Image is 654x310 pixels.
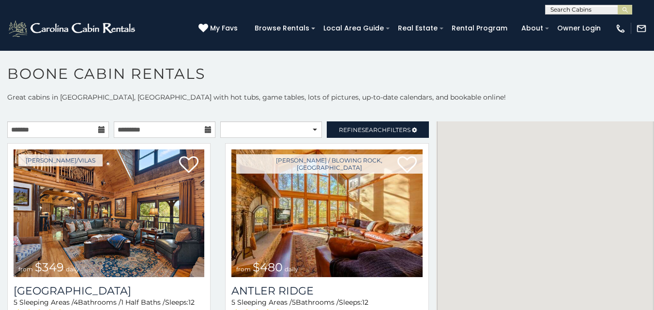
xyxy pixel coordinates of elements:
[14,298,17,307] span: 5
[179,155,198,176] a: Add to favorites
[14,149,204,277] img: 1714398500_thumbnail.jpeg
[231,149,422,277] a: from $480 daily
[121,298,165,307] span: 1 Half Baths /
[18,266,33,273] span: from
[66,266,79,273] span: daily
[198,23,240,34] a: My Favs
[18,154,103,166] a: [PERSON_NAME]/Vilas
[327,121,428,138] a: RefineSearchFilters
[14,284,204,297] h3: Diamond Creek Lodge
[14,284,204,297] a: [GEOGRAPHIC_DATA]
[188,298,195,307] span: 12
[552,21,606,36] a: Owner Login
[319,21,389,36] a: Local Area Guide
[517,21,548,36] a: About
[231,298,235,307] span: 5
[393,21,442,36] a: Real Estate
[253,260,283,274] span: $480
[447,21,512,36] a: Rental Program
[14,149,204,277] a: from $349 daily
[35,260,64,274] span: $349
[7,19,138,38] img: White-1-2.png
[231,284,422,297] a: Antler Ridge
[210,23,238,33] span: My Favs
[362,126,387,133] span: Search
[236,266,251,273] span: from
[615,23,626,34] img: phone-regular-white.png
[74,298,78,307] span: 4
[292,298,296,307] span: 5
[339,126,411,133] span: Refine Filters
[231,149,422,277] img: 1714397585_thumbnail.jpeg
[236,154,422,174] a: [PERSON_NAME] / Blowing Rock, [GEOGRAPHIC_DATA]
[250,21,314,36] a: Browse Rentals
[362,298,368,307] span: 12
[285,266,298,273] span: daily
[636,23,647,34] img: mail-regular-white.png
